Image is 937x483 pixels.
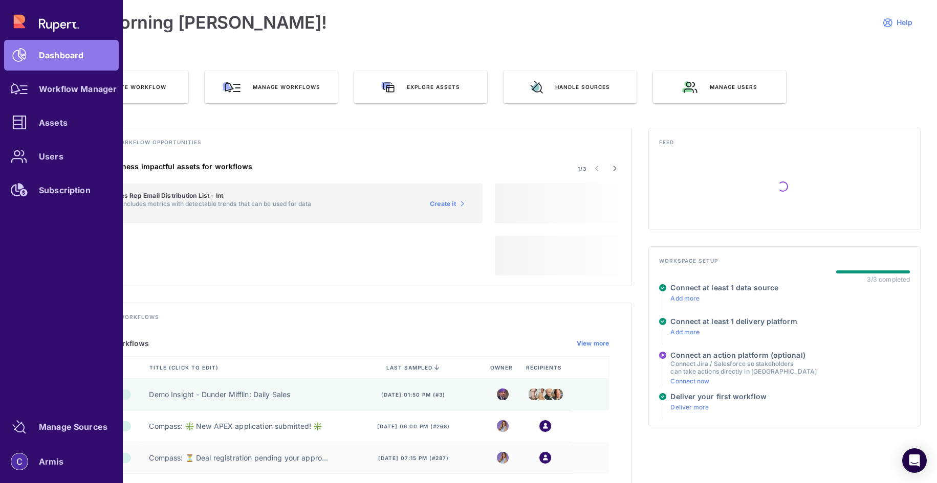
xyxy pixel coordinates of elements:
[670,351,816,360] h4: Connect an action platform (optional)
[577,339,609,348] a: View more
[66,313,621,327] h4: Track existing workflows
[39,458,63,465] div: Armis
[149,453,331,463] a: Compass: ⏳ Deal registration pending your approval (AE) ⏳
[381,391,445,398] span: [DATE] 01:50 pm (#3)
[543,385,555,403] img: creed.jpeg
[555,83,610,90] span: Handle sources
[4,175,119,205] a: Subscription
[659,139,910,152] h4: Feed
[39,424,107,430] div: Manage Sources
[430,200,456,208] span: Create it
[253,83,320,90] span: Manage workflows
[149,364,221,371] span: Title (click to edit)
[578,165,586,172] span: 1/3
[670,283,778,292] h4: Connect at least 1 data source
[528,386,540,402] img: dwight.png
[670,328,700,336] a: Add more
[670,294,700,302] a: Add more
[659,257,910,270] h4: Workspace setup
[867,275,910,283] div: 3/3 completed
[670,317,797,326] h4: Connect at least 1 delivery platform
[670,360,816,375] p: Connect Jira / Salesforce so stakeholders can take actions directly in [GEOGRAPHIC_DATA]
[39,120,68,126] div: Assets
[897,18,912,27] span: Help
[497,420,509,432] img: 8988563339665_5a12f1d3e1fcf310ea11_32.png
[91,200,340,215] p: This asset includes metrics with detectable trends that can be used for data workflows
[4,141,119,172] a: Users
[4,107,119,138] a: Assets
[39,187,91,193] div: Subscription
[91,192,340,200] h5: Table: Sales Rep Email Distribution List - Int
[670,403,709,411] a: Deliver more
[149,421,322,431] a: Compass: ❇️ New APEX application submitted! ❇️
[710,83,757,90] span: Manage users
[66,162,483,171] h4: Suggested business impactful assets for workflows
[551,389,563,399] img: kevin.jpeg
[377,423,450,430] span: [DATE] 06:00 pm (#268)
[66,139,621,152] h4: Discover new workflow opportunities
[497,452,509,464] img: 8988563339665_5a12f1d3e1fcf310ea11_32.png
[536,386,548,402] img: stanley.jpeg
[11,453,28,470] img: account-photo
[39,86,117,92] div: Workflow Manager
[105,83,166,90] span: Create Workflow
[670,377,709,385] a: Connect now
[407,83,460,90] span: Explore assets
[55,57,921,71] h3: QUICK ACTIONS
[39,153,63,159] div: Users
[490,364,515,371] span: Owner
[526,364,564,371] span: Recipients
[497,388,509,400] img: michael.jpeg
[4,411,119,442] a: Manage Sources
[4,74,119,104] a: Workflow Manager
[378,454,449,462] span: [DATE] 07:15 pm (#287)
[670,392,766,401] h4: Deliver your first workflow
[902,448,927,473] div: Open Intercom Messenger
[55,12,327,33] h1: Good morning [PERSON_NAME]!
[386,364,432,371] span: last sampled
[149,389,290,400] a: Demo Insight - Dunder Mifflin: Daily Sales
